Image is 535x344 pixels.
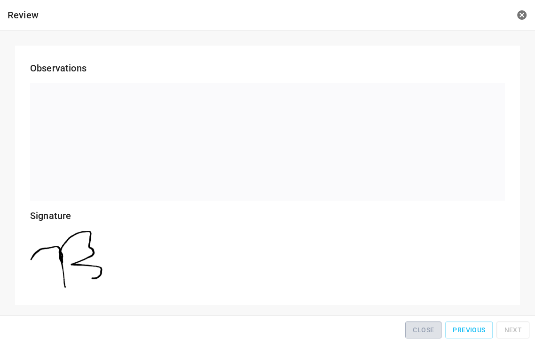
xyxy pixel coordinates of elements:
[30,61,505,76] h6: Observations
[405,321,441,339] button: Close
[516,9,527,21] button: close
[8,8,354,23] h6: Review
[445,321,493,339] button: Previous
[30,208,505,223] h6: Signature
[413,324,434,336] span: Close
[453,324,485,336] span: Previous
[30,223,102,288] img: signature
